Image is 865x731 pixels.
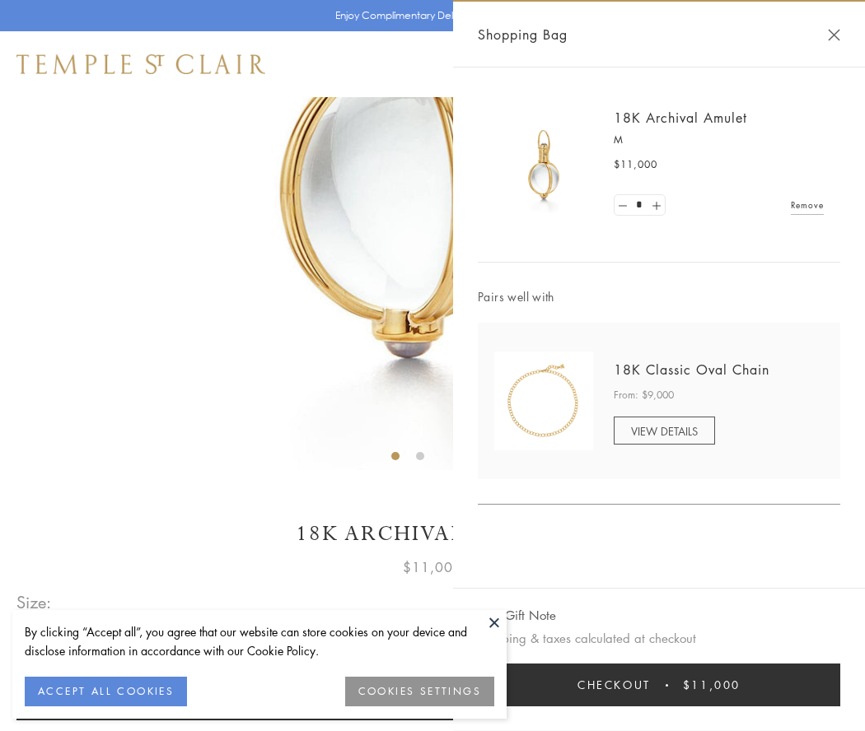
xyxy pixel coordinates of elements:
[403,556,462,578] span: $11,000
[335,7,522,24] p: Enjoy Complimentary Delivery & Returns
[614,361,769,379] a: 18K Classic Oval Chain
[648,195,664,216] a: Set quantity to 2
[683,676,741,694] span: $11,000
[614,156,657,173] span: $11,000
[25,622,494,660] div: By clicking “Accept all”, you agree that our website can store cookies on your device and disclos...
[25,677,187,706] button: ACCEPT ALL COOKIES
[828,29,840,41] button: Close Shopping Bag
[577,676,651,694] span: Checkout
[478,24,568,45] span: Shopping Bag
[478,605,556,626] button: Add Gift Note
[494,115,593,214] img: 18K Archival Amulet
[16,519,849,548] h1: 18K Archival Amulet
[16,589,53,616] span: Size:
[615,195,631,216] a: Set quantity to 0
[16,54,265,74] img: Temple St. Clair
[614,132,824,148] p: M
[494,352,593,450] img: N88865-OV18
[478,628,840,649] p: Shipping & taxes calculated at checkout
[478,663,840,706] button: Checkout $11,000
[631,423,698,439] span: VIEW DETAILS
[614,387,674,403] span: From: $9,000
[791,196,824,214] a: Remove
[345,677,494,706] button: COOKIES SETTINGS
[478,287,840,306] span: Pairs well with
[614,109,747,127] a: 18K Archival Amulet
[614,417,715,445] a: VIEW DETAILS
